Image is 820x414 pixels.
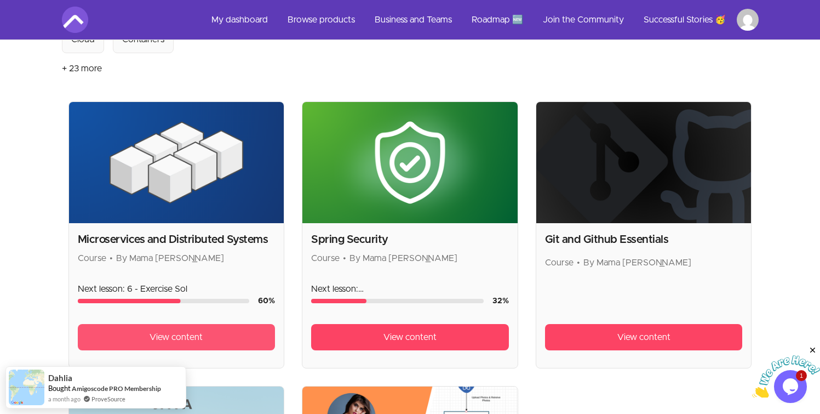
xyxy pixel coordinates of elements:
[635,7,735,33] a: Successful Stories 🥳
[62,7,88,33] img: Amigoscode logo
[48,373,72,383] span: Dahlia
[349,254,457,263] span: By Mama [PERSON_NAME]
[492,297,509,305] span: 32 %
[617,331,670,344] span: View content
[78,232,276,247] h2: Microservices and Distributed Systems
[78,254,106,263] span: Course
[78,282,276,296] p: Next lesson: 6 - Exercise Sol
[258,297,275,305] span: 60 %
[311,299,484,303] div: Course progress
[150,331,203,344] span: View content
[72,384,161,393] a: Amigoscode PRO Membership
[279,7,364,33] a: Browse products
[48,394,81,404] span: a month ago
[116,254,224,263] span: By Mama [PERSON_NAME]
[203,7,277,33] a: My dashboard
[62,53,102,84] button: + 23 more
[311,282,509,296] p: Next lesson: JwtUsernameAndPasswordAuthenticationFilter successfulAuthentication
[203,7,759,33] nav: Main
[737,9,759,31] img: Profile image for Mostafa Adel
[545,324,743,350] a: View content
[78,324,276,350] a: View content
[366,7,461,33] a: Business and Teams
[536,102,752,223] img: Product image for Git and Github Essentials
[577,258,580,267] span: •
[78,299,250,303] div: Course progress
[69,102,284,223] img: Product image for Microservices and Distributed Systems
[311,254,340,263] span: Course
[545,258,574,267] span: Course
[9,370,44,405] img: provesource social proof notification image
[343,254,346,263] span: •
[383,331,437,344] span: View content
[583,258,691,267] span: By Mama [PERSON_NAME]
[48,384,71,393] span: Bought
[311,232,509,247] h2: Spring Security
[463,7,532,33] a: Roadmap 🆕
[545,232,743,247] h2: Git and Github Essentials
[534,7,633,33] a: Join the Community
[302,102,518,223] img: Product image for Spring Security
[91,394,125,404] a: ProveSource
[752,345,820,398] iframe: chat widget
[311,324,509,350] a: View content
[110,254,113,263] span: •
